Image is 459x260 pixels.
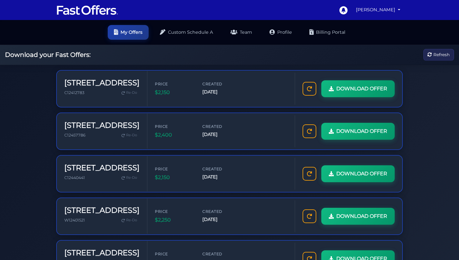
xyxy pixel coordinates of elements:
span: C12457786 [64,133,86,137]
span: W12401521 [64,218,85,222]
a: [PERSON_NAME] [353,4,403,16]
a: Custom Schedule A [154,25,219,40]
h3: [STREET_ADDRESS] [64,206,140,215]
a: Re-Do [119,174,140,182]
a: Re-Do [119,89,140,97]
span: Re-Do [126,90,137,96]
span: $2,150 [155,173,192,182]
span: Created [202,251,240,257]
a: DOWNLOAD OFFER [321,123,395,140]
span: DOWNLOAD OFFER [336,127,387,135]
span: [DATE] [202,88,240,96]
h3: [STREET_ADDRESS] [64,78,140,87]
a: DOWNLOAD OFFER [321,80,395,97]
span: C12412783 [64,90,84,95]
span: Created [202,208,240,214]
span: Refresh [433,51,450,58]
a: Profile [263,25,298,40]
a: Billing Portal [303,25,352,40]
span: Created [202,81,240,87]
span: Price [155,208,192,214]
span: C12440441 [64,175,85,180]
span: Created [202,166,240,172]
span: Price [155,251,192,257]
span: Re-Do [126,132,137,138]
a: Re-Do [119,216,140,224]
span: DOWNLOAD OFFER [336,212,387,220]
a: Re-Do [119,131,140,139]
span: Price [155,123,192,129]
h3: [STREET_ADDRESS] [64,163,140,172]
span: $2,250 [155,216,192,224]
span: Re-Do [126,217,137,223]
h3: [STREET_ADDRESS] [64,248,140,257]
span: [DATE] [202,216,240,223]
a: DOWNLOAD OFFER [321,165,395,182]
span: DOWNLOAD OFFER [336,85,387,93]
span: DOWNLOAD OFFER [336,170,387,178]
a: Team [224,25,258,40]
span: [DATE] [202,131,240,138]
button: Refresh [423,49,454,61]
h3: [STREET_ADDRESS] [64,121,140,130]
span: $2,150 [155,88,192,97]
span: Created [202,123,240,129]
h2: Download your Fast Offers: [5,51,91,58]
span: [DATE] [202,173,240,181]
span: Price [155,81,192,87]
span: Price [155,166,192,172]
span: $2,400 [155,131,192,139]
a: DOWNLOAD OFFER [321,208,395,225]
span: Re-Do [126,175,137,181]
a: My Offers [108,25,149,40]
